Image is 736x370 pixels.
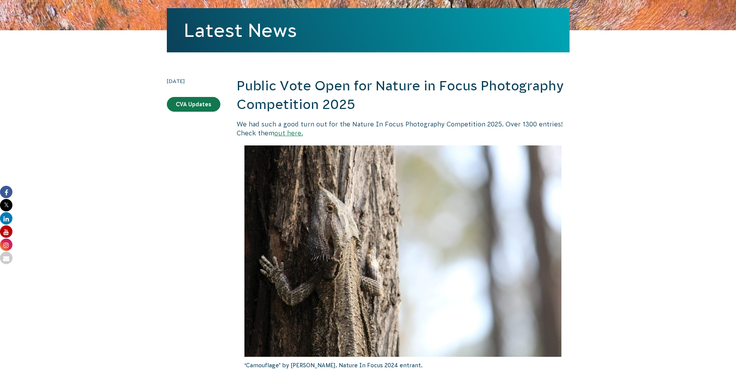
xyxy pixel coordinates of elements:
[237,77,570,114] h2: Public Vote Open for Nature in Focus Photography Competition 2025
[167,77,220,85] time: [DATE]
[274,130,303,137] a: out here.
[167,97,220,112] a: CVA Updates
[184,20,297,41] a: Latest News
[237,120,570,137] p: We had such a good turn out for the Nature In Focus Photography Competition 2025. Over 1300 entri...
